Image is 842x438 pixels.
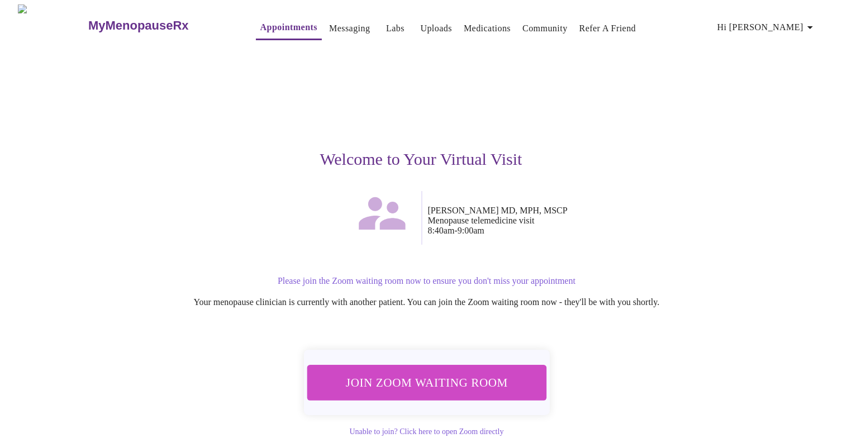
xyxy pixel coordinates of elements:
[349,427,503,436] a: Unable to join? Click here to open Zoom directly
[18,4,87,46] img: MyMenopauseRx Logo
[717,20,817,35] span: Hi [PERSON_NAME]
[416,17,457,40] button: Uploads
[302,364,551,401] button: Join Zoom Waiting Room
[88,18,189,33] h3: MyMenopauseRx
[260,20,317,35] a: Appointments
[459,17,515,40] button: Medications
[579,21,636,36] a: Refer a Friend
[325,17,374,40] button: Messaging
[378,17,413,40] button: Labs
[317,372,536,393] span: Join Zoom Waiting Room
[77,150,765,169] h3: Welcome to Your Virtual Visit
[518,17,572,40] button: Community
[386,21,405,36] a: Labs
[522,21,568,36] a: Community
[575,17,641,40] button: Refer a Friend
[88,297,765,307] p: Your menopause clinician is currently with another patient. You can join the Zoom waiting room no...
[87,6,233,45] a: MyMenopauseRx
[256,16,322,40] button: Appointments
[428,206,765,236] p: [PERSON_NAME] MD, MPH, MSCP Menopause telemedicine visit 8:40am - 9:00am
[713,16,821,39] button: Hi [PERSON_NAME]
[421,21,453,36] a: Uploads
[329,21,370,36] a: Messaging
[88,276,765,286] p: Please join the Zoom waiting room now to ensure you don't miss your appointment
[464,21,511,36] a: Medications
